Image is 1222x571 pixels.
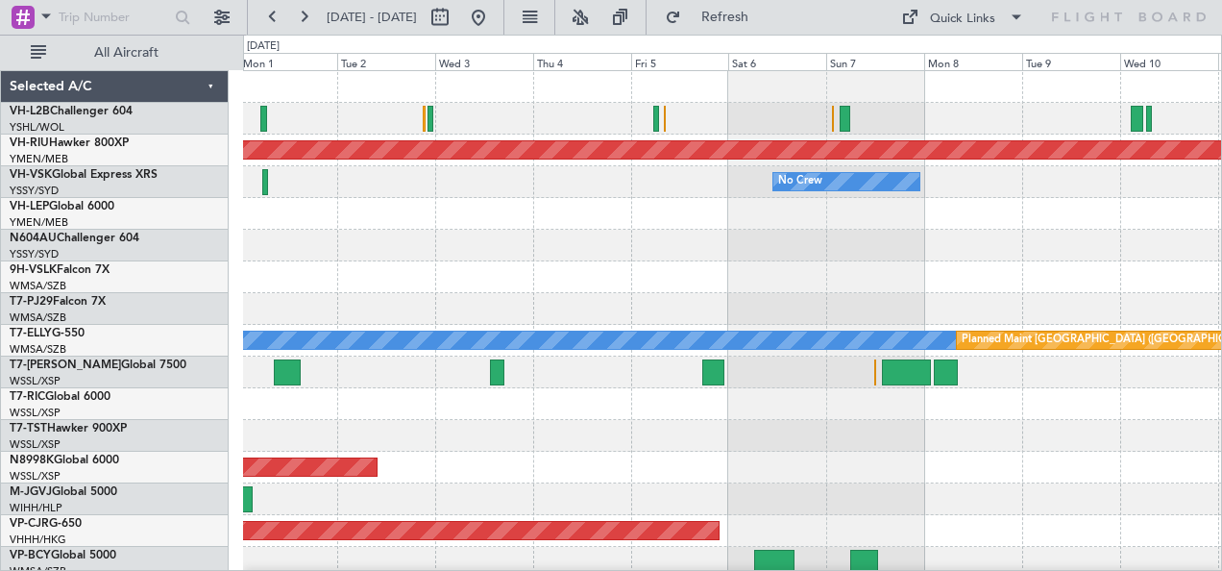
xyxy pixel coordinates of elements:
[10,137,129,149] a: VH-RIUHawker 800XP
[10,518,49,530] span: VP-CJR
[656,2,771,33] button: Refresh
[10,120,64,135] a: YSHL/WOL
[924,53,1022,70] div: Mon 8
[10,215,68,230] a: YMEN/MEB
[10,106,50,117] span: VH-L2B
[10,469,61,484] a: WSSL/XSP
[435,53,533,70] div: Wed 3
[10,328,52,339] span: T7-ELLY
[10,328,85,339] a: T7-ELLYG-550
[50,46,203,60] span: All Aircraft
[10,455,119,466] a: N8998KGlobal 6000
[10,360,186,371] a: T7-[PERSON_NAME]Global 7500
[10,533,66,547] a: VHHH/HKG
[10,374,61,388] a: WSSL/XSP
[10,406,61,420] a: WSSL/XSP
[10,152,68,166] a: YMEN/MEB
[10,501,62,515] a: WIHH/HLP
[10,296,53,308] span: T7-PJ29
[10,169,52,181] span: VH-VSK
[533,53,631,70] div: Thu 4
[10,233,57,244] span: N604AU
[10,184,59,198] a: YSSY/SYD
[631,53,729,70] div: Fri 5
[10,296,106,308] a: T7-PJ29Falcon 7X
[327,9,417,26] span: [DATE] - [DATE]
[10,106,133,117] a: VH-L2BChallenger 604
[10,264,110,276] a: 9H-VSLKFalcon 7X
[10,279,66,293] a: WMSA/SZB
[10,486,52,498] span: M-JGVJ
[685,11,766,24] span: Refresh
[10,360,121,371] span: T7-[PERSON_NAME]
[247,38,280,55] div: [DATE]
[10,264,57,276] span: 9H-VSLK
[10,550,51,561] span: VP-BCY
[826,53,924,70] div: Sun 7
[10,455,54,466] span: N8998K
[10,486,117,498] a: M-JGVJGlobal 5000
[930,10,995,29] div: Quick Links
[10,137,49,149] span: VH-RIU
[10,247,59,261] a: YSSY/SYD
[337,53,435,70] div: Tue 2
[10,201,114,212] a: VH-LEPGlobal 6000
[10,201,49,212] span: VH-LEP
[892,2,1034,33] button: Quick Links
[10,391,110,403] a: T7-RICGlobal 6000
[778,167,822,196] div: No Crew
[10,310,66,325] a: WMSA/SZB
[10,169,158,181] a: VH-VSKGlobal Express XRS
[10,423,127,434] a: T7-TSTHawker 900XP
[728,53,826,70] div: Sat 6
[1120,53,1218,70] div: Wed 10
[10,342,66,357] a: WMSA/SZB
[59,3,169,32] input: Trip Number
[10,423,47,434] span: T7-TST
[239,53,337,70] div: Mon 1
[21,37,208,68] button: All Aircraft
[1022,53,1120,70] div: Tue 9
[10,391,45,403] span: T7-RIC
[10,437,61,452] a: WSSL/XSP
[10,550,116,561] a: VP-BCYGlobal 5000
[10,233,139,244] a: N604AUChallenger 604
[10,518,82,530] a: VP-CJRG-650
